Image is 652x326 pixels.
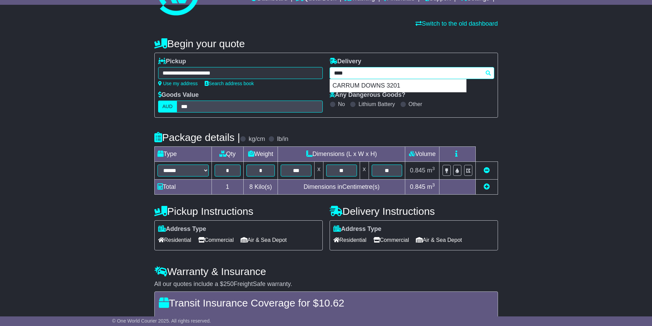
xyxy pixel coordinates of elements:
td: Kilo(s) [243,180,278,195]
h4: Begin your quote [154,38,498,49]
td: Qty [212,147,243,162]
span: 10.62 [319,297,344,309]
h4: Delivery Instructions [330,206,498,217]
h4: Transit Insurance Coverage for $ [159,297,494,309]
span: Commercial [198,235,234,245]
h4: Pickup Instructions [154,206,323,217]
span: 8 [249,183,253,190]
span: Commercial [373,235,409,245]
label: AUD [158,101,177,113]
label: Address Type [333,225,382,233]
td: Dimensions in Centimetre(s) [278,180,405,195]
td: Volume [405,147,439,162]
span: Air & Sea Depot [416,235,462,245]
td: Total [154,180,212,195]
span: Air & Sea Depot [241,235,287,245]
label: Other [409,101,422,107]
label: Any Dangerous Goods? [330,91,406,99]
h4: Warranty & Insurance [154,266,498,277]
span: 250 [223,281,234,287]
span: Residential [158,235,191,245]
label: kg/cm [248,135,265,143]
label: Pickup [158,58,186,65]
label: Lithium Battery [358,101,395,107]
td: Dimensions (L x W x H) [278,147,405,162]
a: Use my address [158,81,198,86]
span: Residential [333,235,367,245]
label: Address Type [158,225,206,233]
td: Weight [243,147,278,162]
span: 0.845 [410,167,425,174]
a: Add new item [484,183,490,190]
div: CARRUM DOWNS 3201 [330,79,466,92]
td: x [315,162,323,180]
label: No [338,101,345,107]
span: 0.845 [410,183,425,190]
a: Search address book [205,81,254,86]
label: lb/in [277,135,288,143]
sup: 3 [432,182,435,187]
td: 1 [212,180,243,195]
span: © One World Courier 2025. All rights reserved. [112,318,211,324]
h4: Package details | [154,132,240,143]
span: m [427,167,435,174]
a: Remove this item [484,167,490,174]
span: m [427,183,435,190]
td: x [360,162,369,180]
label: Delivery [330,58,361,65]
label: Goods Value [158,91,199,99]
a: Switch to the old dashboard [416,20,498,27]
div: All our quotes include a $ FreightSafe warranty. [154,281,498,288]
sup: 3 [432,166,435,171]
td: Type [154,147,212,162]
